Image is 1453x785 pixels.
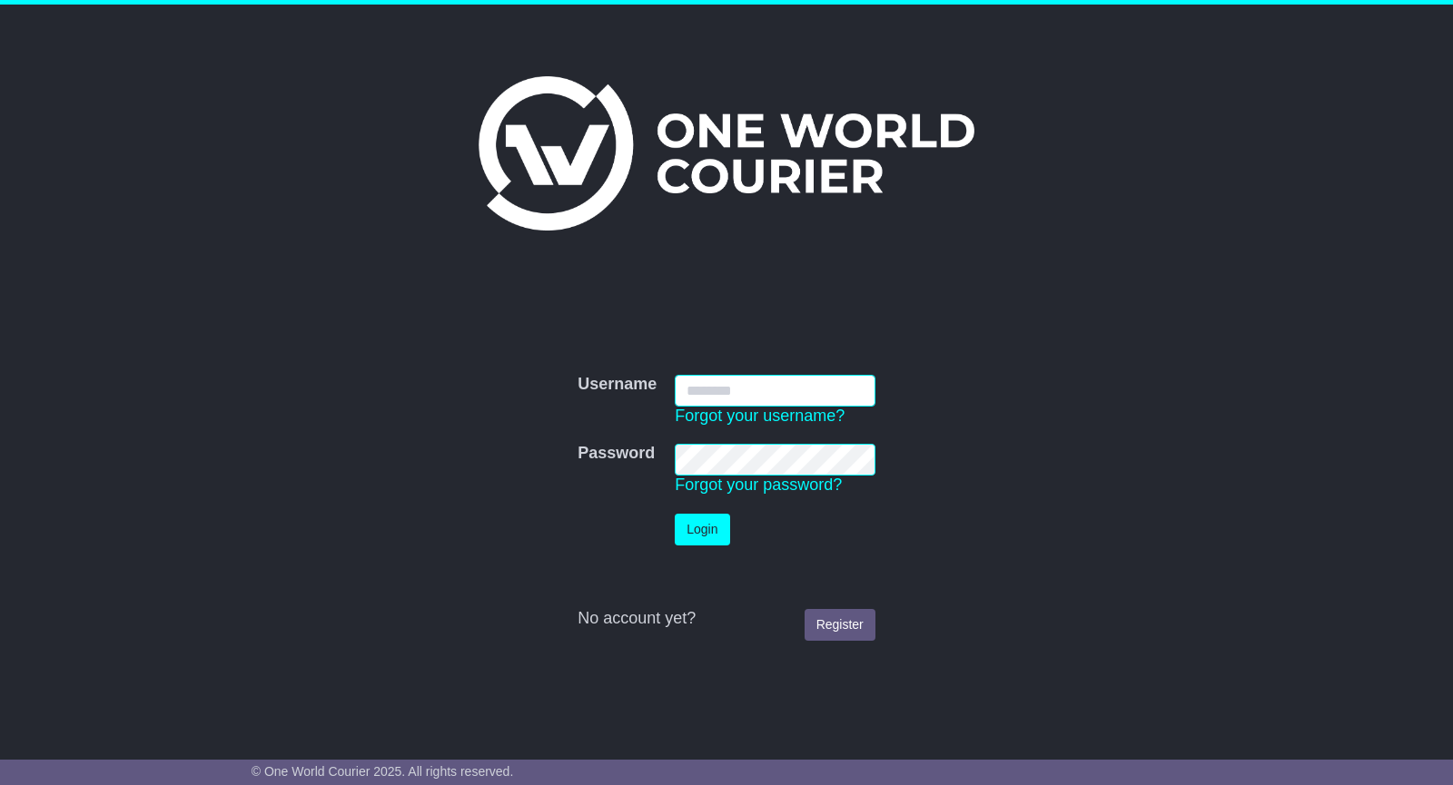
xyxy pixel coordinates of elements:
label: Username [578,375,657,395]
button: Login [675,514,729,545]
span: © One World Courier 2025. All rights reserved. [252,764,514,779]
a: Register [805,609,875,641]
img: One World [479,76,974,231]
a: Forgot your password? [675,476,842,494]
div: No account yet? [578,609,875,629]
a: Forgot your username? [675,407,845,425]
label: Password [578,444,655,464]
